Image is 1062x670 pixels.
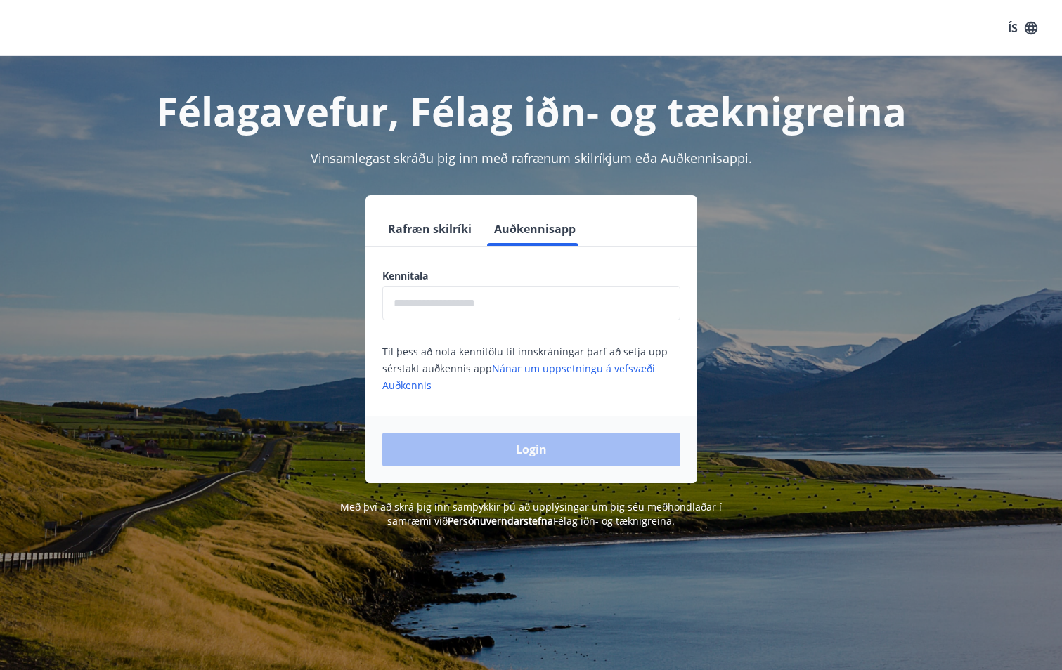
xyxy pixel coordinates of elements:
a: Nánar um uppsetningu á vefsvæði Auðkennis [382,362,655,392]
label: Kennitala [382,269,680,283]
span: Vinsamlegast skráðu þig inn með rafrænum skilríkjum eða Auðkennisappi. [311,150,752,166]
span: Til þess að nota kennitölu til innskráningar þarf að setja upp sérstakt auðkennis app [382,345,668,392]
a: Persónuverndarstefna [448,514,553,527]
span: Með því að skrá þig inn samþykkir þú að upplýsingar um þig séu meðhöndlaðar í samræmi við Félag i... [340,500,722,527]
button: Auðkennisapp [488,212,581,246]
h1: Félagavefur, Félag iðn- og tæknigreina [42,84,1021,138]
button: ÍS [1000,15,1045,41]
button: Rafræn skilríki [382,212,477,246]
